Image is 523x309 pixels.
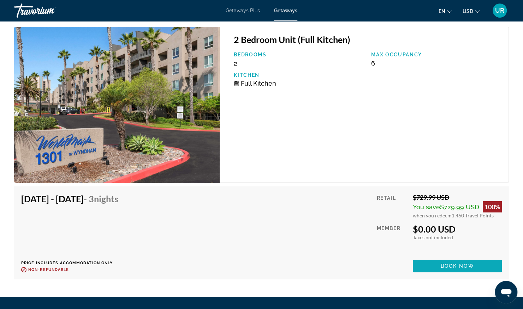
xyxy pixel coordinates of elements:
[234,60,237,67] span: 2
[234,52,364,57] p: Bedrooms
[28,267,69,272] span: Non-refundable
[241,80,276,87] span: Full Kitchen
[371,60,375,67] span: 6
[377,224,408,254] div: Member
[495,7,504,14] span: UR
[234,34,501,45] h3: 2 Bedroom Unit (Full Kitchen)
[463,6,480,16] button: Change currency
[21,261,124,265] p: Price includes accommodation only
[440,203,479,211] span: $729.99 USD
[452,212,494,218] span: 1,460 Travel Points
[274,8,297,13] a: Getaways
[483,201,502,212] div: 100%
[413,234,453,240] span: Taxes not included
[413,193,502,201] div: $729.99 USD
[413,212,452,218] span: when you redeem
[14,1,85,20] a: Travorium
[371,52,501,57] p: Max Occupancy
[94,193,118,204] span: Nights
[84,193,118,204] span: - 3
[413,203,440,211] span: You save
[491,3,509,18] button: User Menu
[439,8,445,14] span: en
[441,263,474,269] span: Book now
[226,8,260,13] a: Getaways Plus
[463,8,473,14] span: USD
[413,224,502,234] div: $0.00 USD
[495,281,517,303] iframe: Button to launch messaging window
[234,72,364,78] p: Kitchen
[21,193,118,204] h4: [DATE] - [DATE]
[377,193,408,218] div: Retail
[439,6,452,16] button: Change language
[413,260,502,272] button: Book now
[14,27,220,183] img: WorldMark Oceanside Harbor - 3 Nights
